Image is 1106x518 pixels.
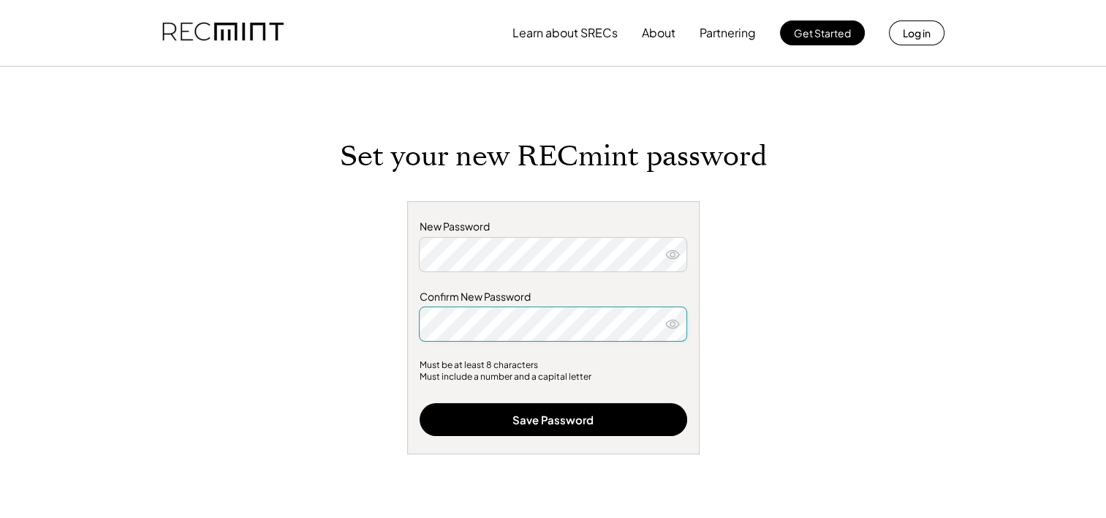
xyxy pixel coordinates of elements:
[420,219,687,234] div: New Password
[642,18,675,48] button: About
[340,140,767,178] h1: Set your new RECmint password
[700,18,756,48] button: Partnering
[162,8,284,58] img: recmint-logotype%403x.png
[420,290,687,304] div: Confirm New Password
[420,359,687,386] div: Must be at least 8 characters Must include a number and a capital letter
[512,18,618,48] button: Learn about SRECs
[780,20,865,45] button: Get Started
[420,403,687,436] button: Save Password
[889,20,944,45] button: Log in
